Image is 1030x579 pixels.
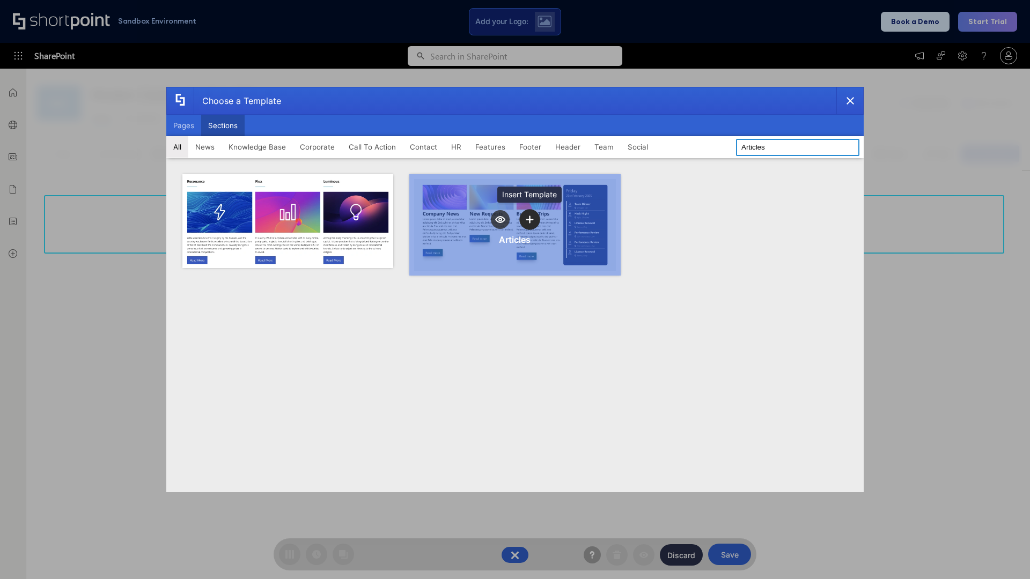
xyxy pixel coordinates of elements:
button: Sections [201,115,245,136]
button: News [188,136,222,158]
button: Pages [166,115,201,136]
div: Articles [499,234,531,245]
button: Team [587,136,621,158]
button: Header [548,136,587,158]
button: Knowledge Base [222,136,293,158]
button: Call To Action [342,136,403,158]
button: Footer [512,136,548,158]
button: Contact [403,136,444,158]
button: All [166,136,188,158]
div: Choose a Template [194,87,281,114]
button: Social [621,136,655,158]
div: template selector [166,87,864,492]
button: Features [468,136,512,158]
button: HR [444,136,468,158]
input: Search [736,139,859,156]
button: Corporate [293,136,342,158]
iframe: Chat Widget [837,455,1030,579]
